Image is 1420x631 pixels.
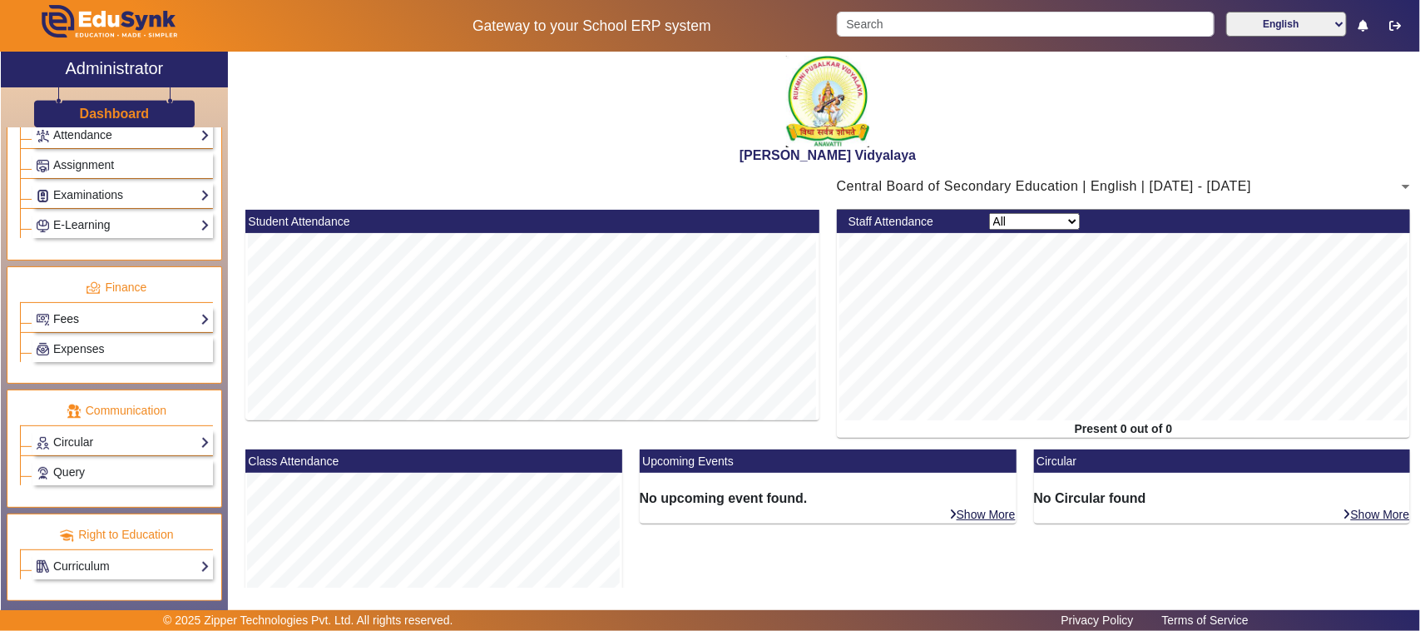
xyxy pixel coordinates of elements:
[1034,450,1411,473] mat-card-header: Circular
[1,52,228,87] a: Administrator
[1034,490,1411,506] h6: No Circular found
[163,612,453,629] p: © 2025 Zipper Technologies Pvt. Ltd. All rights reserved.
[36,463,210,482] a: Query
[53,465,85,479] span: Query
[20,279,213,296] p: Finance
[37,160,49,172] img: Assignments.png
[948,507,1017,522] a: Show More
[640,490,1017,506] h6: No upcoming event found.
[1343,507,1411,522] a: Show More
[20,402,213,420] p: Communication
[67,404,82,419] img: communication.png
[837,420,1411,438] div: Present 0 out of 0
[837,12,1214,37] input: Search
[20,526,213,544] p: Right to Education
[36,156,210,175] a: Assignment
[37,343,49,355] img: Payroll.png
[236,147,1419,163] h2: [PERSON_NAME] Vidyalaya
[53,342,104,355] span: Expenses
[53,158,114,171] span: Assignment
[640,450,1017,473] mat-card-header: Upcoming Events
[37,467,49,479] img: Support-tickets.png
[245,450,622,473] mat-card-header: Class Attendance
[1053,609,1142,631] a: Privacy Policy
[59,528,74,543] img: rte.png
[80,106,150,122] h3: Dashboard
[1154,609,1257,631] a: Terms of Service
[79,105,151,122] a: Dashboard
[786,56,869,147] img: 1f9ccde3-ca7c-4581-b515-4fcda2067381
[364,17,819,35] h5: Gateway to your School ERP system
[65,58,163,78] h2: Administrator
[86,281,101,296] img: finance.png
[839,213,980,231] div: Staff Attendance
[837,179,1252,193] span: Central Board of Secondary Education | English | [DATE] - [DATE]
[36,340,210,359] a: Expenses
[245,210,819,233] mat-card-header: Student Attendance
